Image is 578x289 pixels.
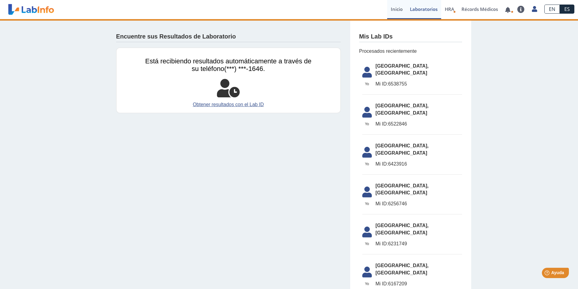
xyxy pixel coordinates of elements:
[376,121,388,126] span: Mi ID:
[376,160,462,168] span: 6423916
[359,81,376,87] span: Yo
[359,281,376,287] span: Yo
[359,33,393,40] h4: Mis Lab IDs
[376,262,462,277] span: [GEOGRAPHIC_DATA], [GEOGRAPHIC_DATA]
[376,80,462,88] span: 6538755
[145,57,312,72] span: Está recibiendo resultados automáticamente a través de su teléfono
[376,240,462,247] span: 6231749
[376,241,388,246] span: Mi ID:
[376,182,462,197] span: [GEOGRAPHIC_DATA], [GEOGRAPHIC_DATA]
[560,5,574,14] a: ES
[524,265,571,282] iframe: Help widget launcher
[376,62,462,77] span: [GEOGRAPHIC_DATA], [GEOGRAPHIC_DATA]
[376,281,388,286] span: Mi ID:
[359,201,376,207] span: Yo
[544,5,560,14] a: EN
[376,102,462,117] span: [GEOGRAPHIC_DATA], [GEOGRAPHIC_DATA]
[376,201,388,206] span: Mi ID:
[376,222,462,237] span: [GEOGRAPHIC_DATA], [GEOGRAPHIC_DATA]
[359,48,462,55] span: Procesados recientemente
[359,241,376,247] span: Yo
[376,161,388,166] span: Mi ID:
[359,161,376,167] span: Yo
[116,33,236,40] h4: Encuentre sus Resultados de Laboratorio
[145,101,312,108] a: Obtener resultados con el Lab ID
[359,121,376,127] span: Yo
[376,142,462,157] span: [GEOGRAPHIC_DATA], [GEOGRAPHIC_DATA]
[376,200,462,207] span: 6256746
[376,280,462,287] span: 6167209
[376,120,462,128] span: 6522846
[376,81,388,86] span: Mi ID:
[445,6,454,12] span: HRA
